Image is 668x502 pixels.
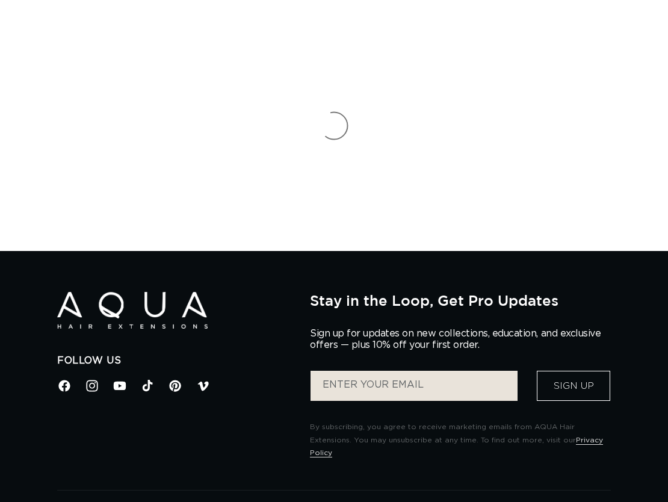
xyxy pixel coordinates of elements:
[57,292,208,329] img: Aqua Hair Extensions
[311,371,518,401] input: ENTER YOUR EMAIL
[310,421,611,460] p: By subscribing, you agree to receive marketing emails from AQUA Hair Extensions. You may unsubscr...
[310,292,611,309] h2: Stay in the Loop, Get Pro Updates
[537,371,610,401] button: Sign Up
[57,355,292,367] h2: Follow Us
[310,328,611,351] p: Sign up for updates on new collections, education, and exclusive offers — plus 10% off your first...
